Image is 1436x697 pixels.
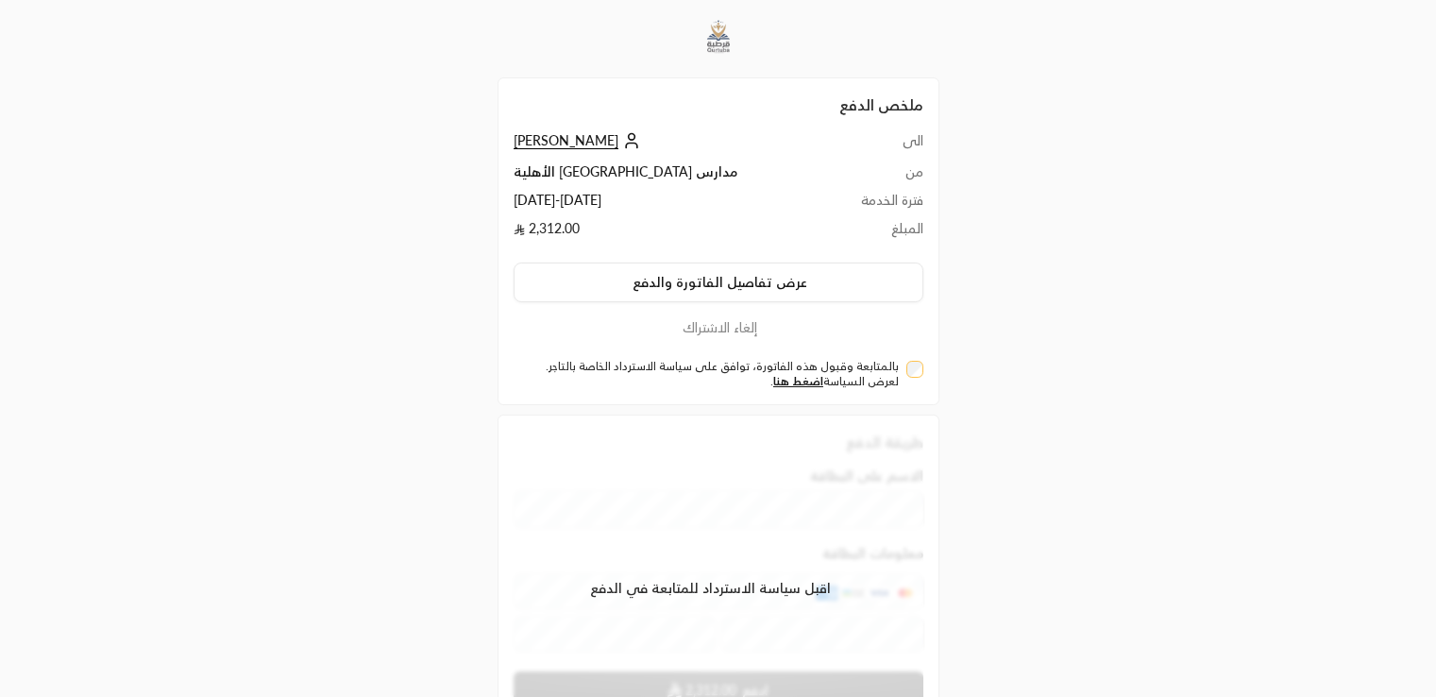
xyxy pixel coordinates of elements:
td: [DATE] - [DATE] [514,191,834,219]
label: بالمتابعة وقبول هذه الفاتورة، توافق على سياسة الاسترداد الخاصة بالتاجر. لعرض السياسة . [521,359,899,389]
img: Company Logo [693,11,744,62]
td: المبلغ [834,219,923,247]
td: من [834,162,923,191]
h2: ملخص الدفع [514,93,923,116]
span: [PERSON_NAME] [514,132,618,149]
a: [PERSON_NAME] [514,132,645,148]
td: فترة الخدمة [834,191,923,219]
button: عرض تفاصيل الفاتورة والدفع [514,263,923,302]
td: مدارس [GEOGRAPHIC_DATA] الأهلية [514,162,834,191]
a: اضغط هنا [773,374,823,388]
button: إلغاء الاشتراك [514,317,923,338]
td: الى [834,131,923,162]
td: 2,312.00 [514,219,834,247]
span: اقبل سياسة الاسترداد للمتابعة في الدفع [590,579,831,598]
